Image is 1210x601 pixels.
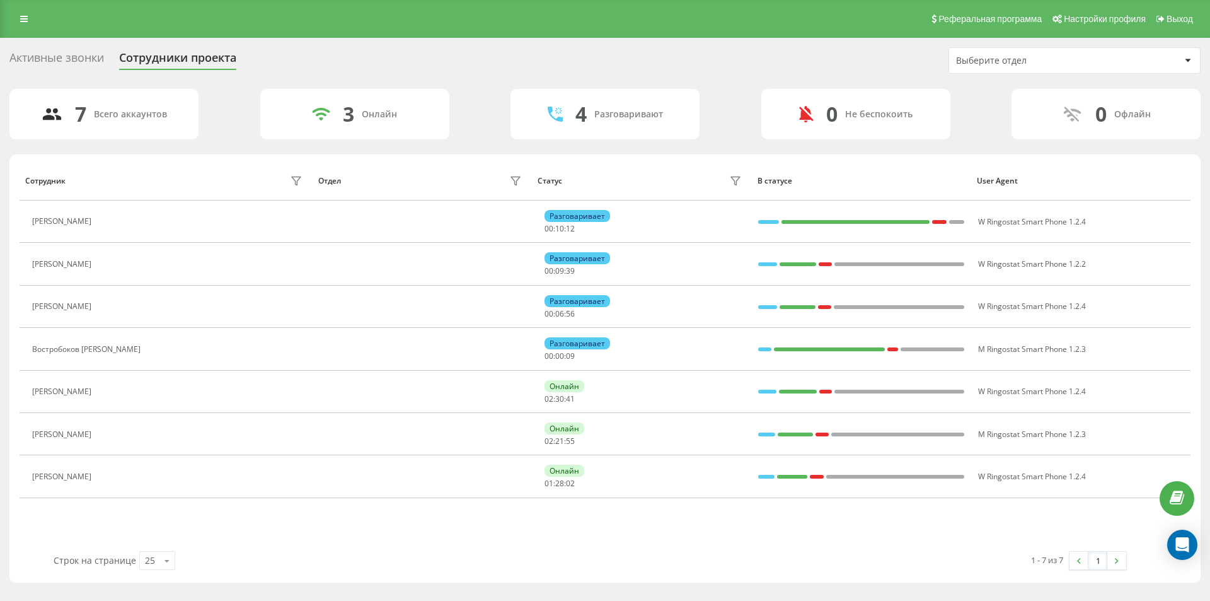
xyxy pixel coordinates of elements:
span: 09 [555,265,564,276]
span: W Ringostat Smart Phone 1.2.4 [978,471,1086,482]
div: [PERSON_NAME] [32,430,95,439]
span: Выход [1167,14,1193,24]
span: 00 [544,265,553,276]
span: 02 [544,436,553,446]
span: 28 [555,478,564,489]
span: W Ringostat Smart Phone 1.2.4 [978,386,1086,397]
div: 4 [575,102,587,126]
span: 02 [544,394,553,404]
div: Open Intercom Messenger [1167,530,1197,560]
div: : : [544,225,575,233]
div: Активные звонки [9,51,104,71]
div: : : [544,437,575,446]
span: Реферальная программа [938,14,1042,24]
span: 00 [555,351,564,361]
span: 10 [555,223,564,234]
div: : : [544,267,575,276]
div: Востробоков [PERSON_NAME] [32,345,144,354]
div: Разговаривают [594,109,663,120]
span: 01 [544,478,553,489]
span: 30 [555,394,564,404]
div: 1 - 7 из 7 [1031,554,1063,566]
div: [PERSON_NAME] [32,260,95,269]
div: 3 [343,102,354,126]
span: 55 [566,436,575,446]
div: Онлайн [544,380,584,392]
span: 00 [544,308,553,319]
div: 7 [75,102,86,126]
span: Настройки профиля [1064,14,1146,24]
div: Статус [538,177,562,185]
div: Всего аккаунтов [94,109,167,120]
div: Сотрудник [25,177,66,185]
div: [PERSON_NAME] [32,387,95,396]
div: 0 [826,102,838,126]
div: В статусе [758,177,965,185]
div: Разговаривает [544,210,610,222]
div: Отдел [318,177,341,185]
div: Разговаривает [544,337,610,349]
span: 56 [566,308,575,319]
div: [PERSON_NAME] [32,217,95,226]
span: Строк на странице [54,554,136,566]
div: [PERSON_NAME] [32,302,95,311]
div: Сотрудники проекта [119,51,236,71]
div: Онлайн [362,109,397,120]
div: Не беспокоить [845,109,913,120]
div: : : [544,310,575,318]
div: : : [544,395,575,404]
a: 1 [1088,552,1107,569]
span: M Ringostat Smart Phone 1.2.3 [978,344,1086,354]
span: 12 [566,223,575,234]
span: 00 [544,223,553,234]
span: 02 [566,478,575,489]
span: W Ringostat Smart Phone 1.2.4 [978,301,1086,312]
div: Офлайн [1114,109,1151,120]
div: User Agent [977,177,1185,185]
div: 0 [1095,102,1107,126]
div: Разговаривает [544,295,610,307]
div: [PERSON_NAME] [32,472,95,481]
span: 00 [544,351,553,361]
div: : : [544,479,575,488]
span: W Ringostat Smart Phone 1.2.4 [978,216,1086,227]
div: : : [544,352,575,361]
span: M Ringostat Smart Phone 1.2.3 [978,429,1086,440]
div: 25 [145,554,155,567]
div: Онлайн [544,423,584,435]
div: Выберите отдел [956,55,1107,66]
span: 41 [566,394,575,404]
span: 21 [555,436,564,446]
div: Онлайн [544,465,584,477]
span: 09 [566,351,575,361]
span: 39 [566,265,575,276]
span: W Ringostat Smart Phone 1.2.2 [978,259,1086,269]
div: Разговаривает [544,252,610,264]
span: 06 [555,308,564,319]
